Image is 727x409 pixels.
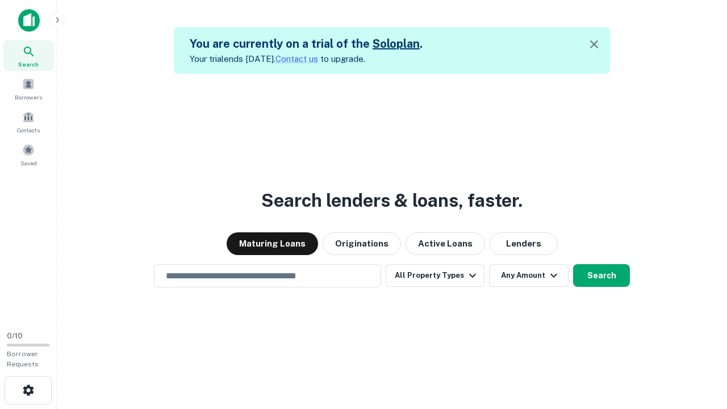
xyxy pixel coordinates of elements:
[490,232,558,255] button: Lenders
[7,350,39,368] span: Borrower Requests
[670,318,727,373] iframe: Chat Widget
[20,158,37,168] span: Saved
[7,332,23,340] span: 0 / 10
[15,93,42,102] span: Borrowers
[406,232,485,255] button: Active Loans
[323,232,401,255] button: Originations
[18,9,40,32] img: capitalize-icon.png
[18,60,39,69] span: Search
[17,126,40,135] span: Contacts
[386,264,484,287] button: All Property Types
[190,52,423,66] p: Your trial ends [DATE]. to upgrade.
[261,187,523,214] h3: Search lenders & loans, faster.
[373,37,420,51] a: Soloplan
[3,73,53,104] a: Borrowers
[573,264,630,287] button: Search
[489,264,569,287] button: Any Amount
[275,54,318,64] a: Contact us
[3,106,53,137] a: Contacts
[190,35,423,52] h5: You are currently on a trial of the .
[227,232,318,255] button: Maturing Loans
[3,40,53,71] a: Search
[3,139,53,170] a: Saved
